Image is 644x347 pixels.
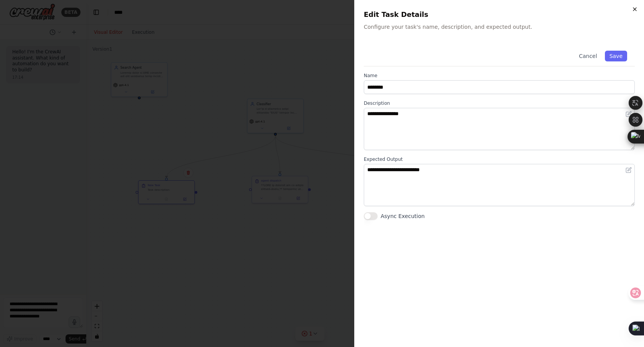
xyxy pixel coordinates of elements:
[364,73,635,79] label: Name
[364,9,635,20] h2: Edit Task Details
[624,165,633,175] button: Open in editor
[364,100,635,106] label: Description
[381,212,425,220] label: Async Execution
[624,109,633,119] button: Open in editor
[364,23,635,31] p: Configure your task's name, description, and expected output.
[574,51,601,61] button: Cancel
[605,51,627,61] button: Save
[364,156,635,162] label: Expected Output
